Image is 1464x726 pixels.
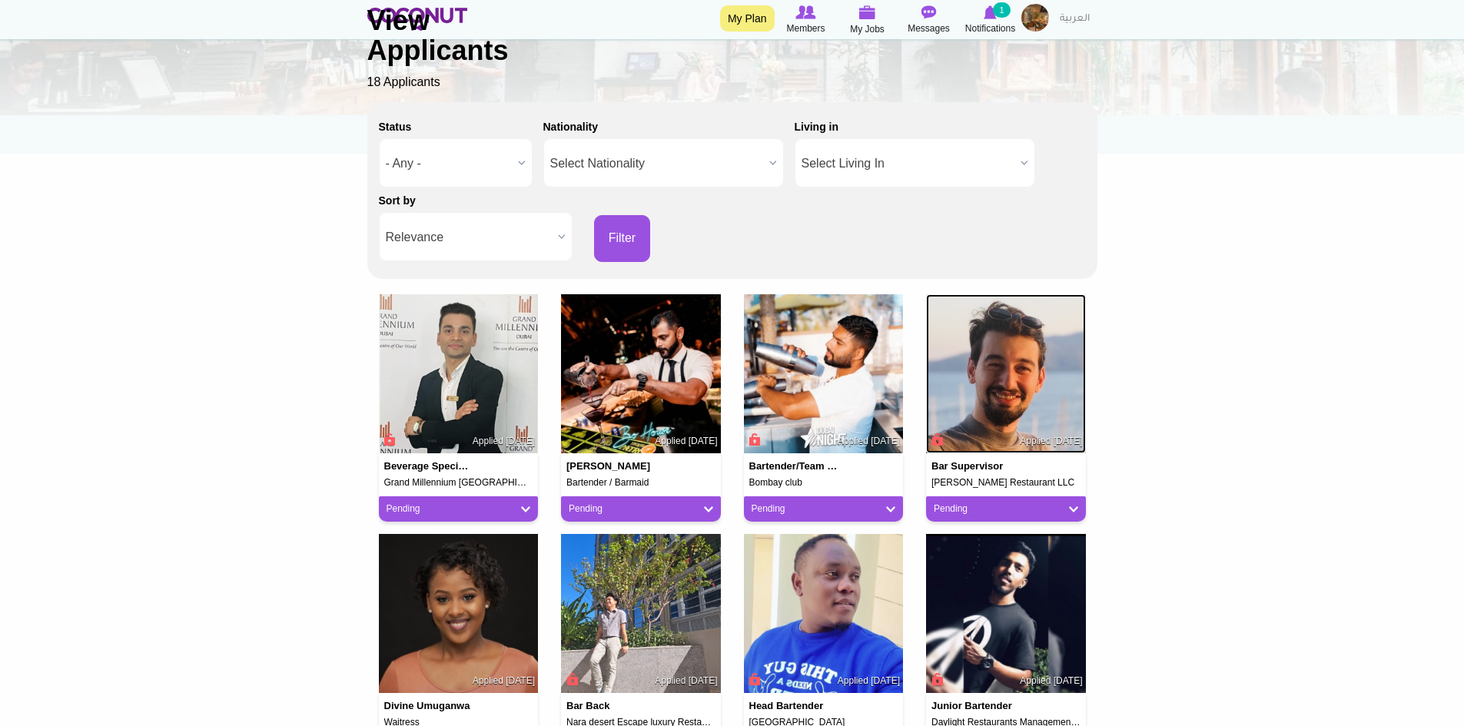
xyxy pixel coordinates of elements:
[566,701,656,711] h4: Bar Back
[566,461,656,472] h4: [PERSON_NAME]
[387,502,531,515] a: Pending
[744,294,904,454] img: Nitin Chhibber's picture
[747,671,761,687] span: Connect to Unlock the Profile
[569,502,713,515] a: Pending
[561,534,721,694] img: Kohtut.8wave@gmail.com Kohtut.8wave@gmail.com's picture
[384,478,533,488] h5: Grand Millennium [GEOGRAPHIC_DATA]
[926,294,1086,454] img: Turkesh Enveroglu's picture
[744,534,904,694] img: Ita Micheal's picture
[564,671,578,687] span: Connect to Unlock the Profile
[550,139,763,188] span: Select Nationality
[386,139,512,188] span: - Any -
[379,534,539,694] img: Divine Umuganwa's picture
[749,461,838,472] h4: Bartender/Team Leader
[931,461,1021,472] h4: Bar Supervisor
[802,139,1014,188] span: Select Living In
[566,478,715,488] h5: Bartender / Barmaid
[367,5,559,66] h1: View Applicants
[931,701,1021,711] h4: Junior Bartender
[934,502,1078,515] a: Pending
[379,119,412,134] label: Status
[926,534,1086,694] img: Praveen Dulanjith's picture
[382,432,396,447] span: Connect to Unlock the Profile
[795,119,839,134] label: Living in
[561,294,721,454] img: Upendra Sulochana's picture
[749,478,898,488] h5: Bombay club
[543,119,599,134] label: Nationality
[594,215,651,262] button: Filter
[384,701,473,711] h4: Divine Umuganwa
[384,461,473,472] h4: Beverage specialist
[379,193,416,208] label: Sort by
[747,432,761,447] span: Connect to Unlock the Profile
[929,432,943,447] span: Connect to Unlock the Profile
[929,671,943,687] span: Connect to Unlock the Profile
[386,213,552,262] span: Relevance
[749,701,838,711] h4: Head Bartender
[752,502,896,515] a: Pending
[379,294,539,454] img: Biplab Paul's picture
[931,478,1081,488] h5: [PERSON_NAME] Restaurant LLC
